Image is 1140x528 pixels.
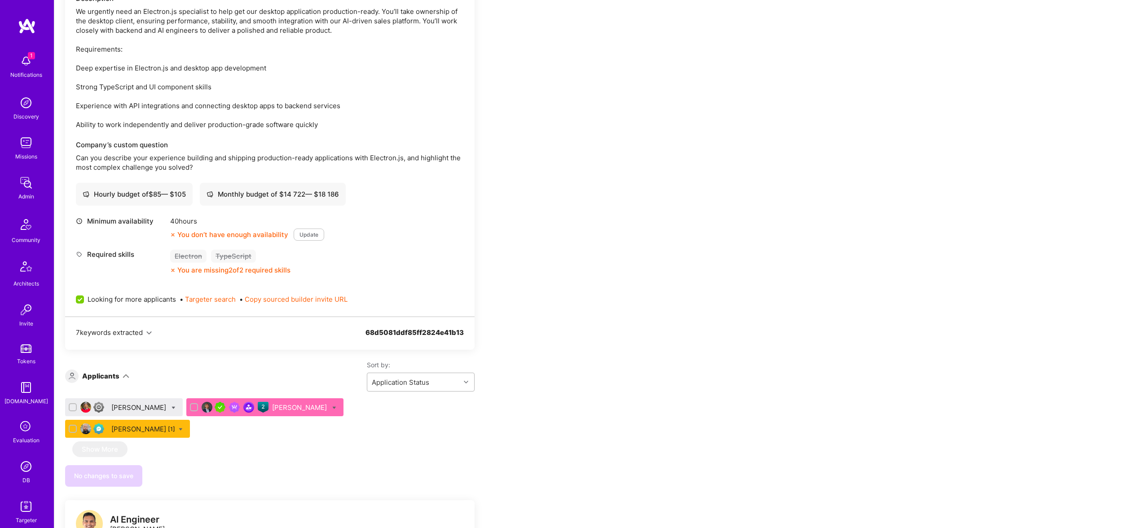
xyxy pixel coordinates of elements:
i: Bulk Status Update [172,406,176,410]
i: icon SelectionTeam [18,418,35,436]
img: Been on Mission [229,402,240,413]
div: AI Engineer [110,515,165,524]
button: Update [294,229,324,241]
i: icon ArrowDown [123,373,129,379]
div: Required skills [76,250,166,259]
div: TypeScript [211,250,256,263]
button: Copy sourced builder invite URL [245,295,348,304]
img: User Avatar [80,423,91,434]
span: • [180,295,236,304]
img: logo [18,18,36,34]
div: Application Status [372,378,429,387]
div: Applicants [82,371,119,381]
img: Community [15,214,37,235]
button: 7keywords extracted [76,328,152,337]
div: [DOMAIN_NAME] [4,396,48,406]
div: DB [22,475,30,485]
img: User Avatar [80,402,91,413]
div: Missions [15,152,37,161]
span: • [239,295,348,304]
div: [PERSON_NAME] [111,424,175,434]
div: [PERSON_NAME] [272,403,329,412]
i: icon Applicant [69,373,75,379]
div: [PERSON_NAME] [111,403,168,412]
img: Architects [15,257,37,279]
i: icon Clock [76,218,83,224]
div: You don’t have enough availability [170,230,288,239]
img: Skill Targeter [17,497,35,515]
div: Discovery [13,112,39,121]
img: teamwork [17,134,35,152]
i: Bulk Status Update [332,406,336,410]
div: 68d5081ddf85ff2824e41b13 [365,328,464,348]
i: icon Cash [207,191,213,198]
button: Targeter search [185,295,236,304]
label: Sort by: [367,361,475,369]
sup: [1] [168,424,175,434]
div: Architects [13,279,39,288]
div: We urgently need an Electron.js specialist to help get our desktop application production-ready. ... [76,7,464,129]
div: Invite [19,319,33,328]
div: You are missing 2 of 2 required skills [177,265,291,275]
div: Evaluation [13,436,40,445]
div: Hourly budget of $ 85 — $ 105 [83,189,186,199]
div: Electron [170,250,207,263]
i: icon CloseOrange [170,232,176,238]
i: icon Cash [83,191,89,198]
p: Can you describe your experience building and shipping production-ready applications with Electro... [76,153,464,172]
i: Bulk Status Update [179,427,183,431]
div: Monthly budget of $ 14 722 — $ 18 186 [207,189,339,199]
div: Minimum availability [76,216,166,226]
img: A.Teamer in Residence [215,402,225,413]
img: admin teamwork [17,174,35,192]
div: Company’s custom question [76,140,464,150]
img: tokens [21,344,31,353]
span: Looking for more applicants [88,295,176,304]
img: bell [17,52,35,70]
img: Invite [17,301,35,319]
div: Targeter [16,515,37,525]
div: Notifications [10,70,42,79]
img: Evaluation Call Pending [93,423,104,434]
i: icon Chevron [464,380,468,384]
img: Limited Access [93,402,104,413]
i: icon Tag [76,251,83,258]
div: Admin [18,192,34,201]
img: User Avatar [202,402,212,413]
div: Tokens [17,356,35,366]
span: 1 [28,52,35,59]
i: icon Chevron [146,330,152,336]
img: guide book [17,378,35,396]
img: Admin Search [17,458,35,475]
i: icon CloseOrange [170,268,176,273]
div: 40 hours [170,216,324,226]
div: Community [12,235,40,245]
img: Community leader [243,402,254,413]
button: Show More [72,441,128,457]
img: discovery [17,94,35,112]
